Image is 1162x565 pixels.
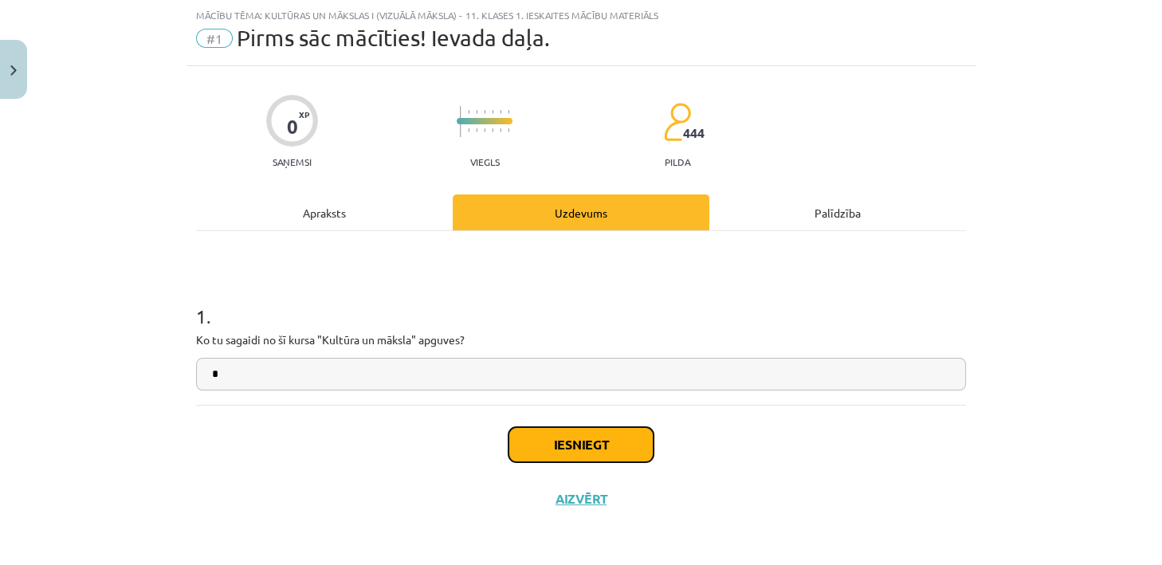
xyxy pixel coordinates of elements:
[196,10,966,21] div: Mācību tēma: Kultūras un mākslas i (vizuālā māksla) - 11. klases 1. ieskaites mācību materiāls
[508,427,654,462] button: Iesniegt
[665,156,690,167] p: pilda
[299,110,309,119] span: XP
[196,29,233,48] span: #1
[508,110,509,114] img: icon-short-line-57e1e144782c952c97e751825c79c345078a6d821885a25fce030b3d8c18986b.svg
[196,194,453,230] div: Apraksts
[287,116,298,138] div: 0
[237,25,550,51] span: Pirms sāc mācīties! Ievada daļa.
[470,156,500,167] p: Viegls
[663,102,691,142] img: students-c634bb4e5e11cddfef0936a35e636f08e4e9abd3cc4e673bd6f9a4125e45ecb1.svg
[468,128,469,132] img: icon-short-line-57e1e144782c952c97e751825c79c345078a6d821885a25fce030b3d8c18986b.svg
[476,128,477,132] img: icon-short-line-57e1e144782c952c97e751825c79c345078a6d821885a25fce030b3d8c18986b.svg
[10,65,17,76] img: icon-close-lesson-0947bae3869378f0d4975bcd49f059093ad1ed9edebbc8119c70593378902aed.svg
[196,332,966,348] p: Ko tu sagaidi no šī kursa "Kultūra un māksla" apguves?
[460,106,461,137] img: icon-long-line-d9ea69661e0d244f92f715978eff75569469978d946b2353a9bb055b3ed8787d.svg
[266,156,318,167] p: Saņemsi
[484,110,485,114] img: icon-short-line-57e1e144782c952c97e751825c79c345078a6d821885a25fce030b3d8c18986b.svg
[468,110,469,114] img: icon-short-line-57e1e144782c952c97e751825c79c345078a6d821885a25fce030b3d8c18986b.svg
[484,128,485,132] img: icon-short-line-57e1e144782c952c97e751825c79c345078a6d821885a25fce030b3d8c18986b.svg
[508,128,509,132] img: icon-short-line-57e1e144782c952c97e751825c79c345078a6d821885a25fce030b3d8c18986b.svg
[500,110,501,114] img: icon-short-line-57e1e144782c952c97e751825c79c345078a6d821885a25fce030b3d8c18986b.svg
[683,126,705,140] span: 444
[492,110,493,114] img: icon-short-line-57e1e144782c952c97e751825c79c345078a6d821885a25fce030b3d8c18986b.svg
[709,194,966,230] div: Palīdzība
[551,491,611,507] button: Aizvērt
[453,194,709,230] div: Uzdevums
[492,128,493,132] img: icon-short-line-57e1e144782c952c97e751825c79c345078a6d821885a25fce030b3d8c18986b.svg
[476,110,477,114] img: icon-short-line-57e1e144782c952c97e751825c79c345078a6d821885a25fce030b3d8c18986b.svg
[500,128,501,132] img: icon-short-line-57e1e144782c952c97e751825c79c345078a6d821885a25fce030b3d8c18986b.svg
[196,277,966,327] h1: 1 .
